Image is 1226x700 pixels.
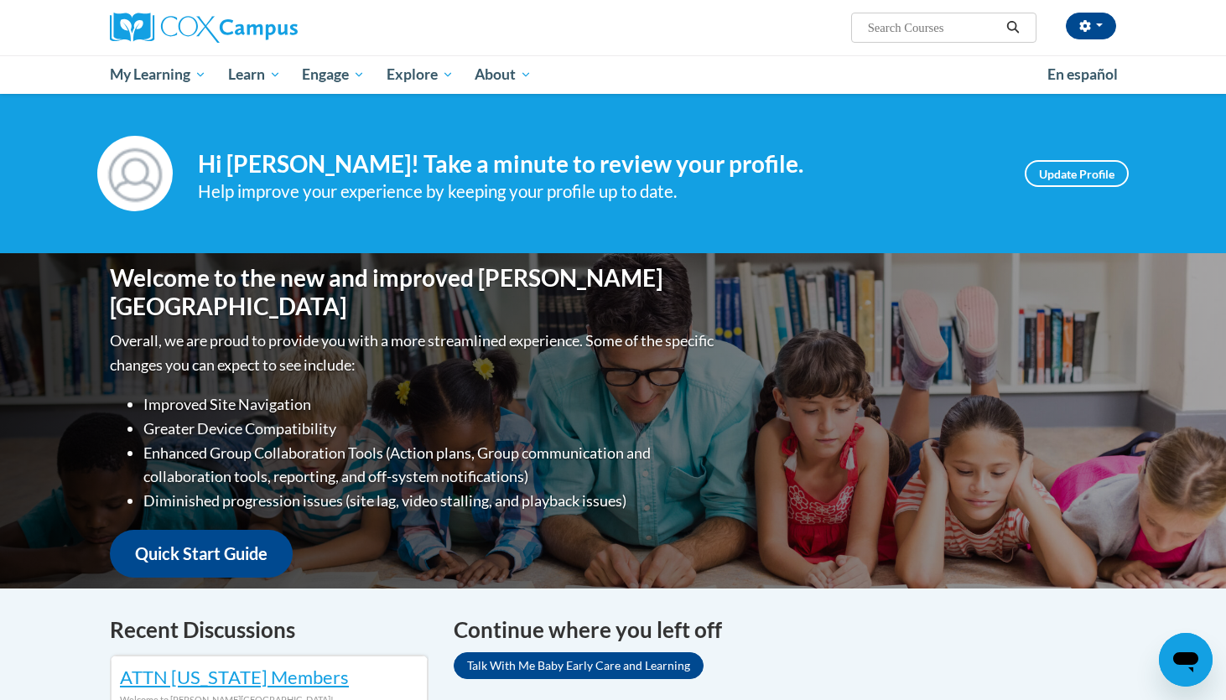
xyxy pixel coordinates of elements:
[110,65,206,85] span: My Learning
[217,55,292,94] a: Learn
[120,666,349,688] a: ATTN [US_STATE] Members
[198,150,1000,179] h4: Hi [PERSON_NAME]! Take a minute to review your profile.
[228,65,281,85] span: Learn
[387,65,454,85] span: Explore
[143,392,718,417] li: Improved Site Navigation
[454,652,704,679] a: Talk With Me Baby Early Care and Learning
[198,178,1000,205] div: Help improve your experience by keeping your profile up to date.
[110,13,298,43] img: Cox Campus
[1159,633,1213,687] iframe: Button to launch messaging window
[1025,160,1129,187] a: Update Profile
[475,65,532,85] span: About
[1000,18,1026,38] button: Search
[143,417,718,441] li: Greater Device Compatibility
[110,13,429,43] a: Cox Campus
[85,55,1141,94] div: Main menu
[110,530,293,578] a: Quick Start Guide
[454,614,1116,646] h4: Continue where you left off
[110,329,718,377] p: Overall, we are proud to provide you with a more streamlined experience. Some of the specific cha...
[1036,57,1129,92] a: En español
[1047,65,1118,83] span: En español
[291,55,376,94] a: Engage
[1066,13,1116,39] button: Account Settings
[866,18,1000,38] input: Search Courses
[143,489,718,513] li: Diminished progression issues (site lag, video stalling, and playback issues)
[465,55,543,94] a: About
[376,55,465,94] a: Explore
[110,614,429,646] h4: Recent Discussions
[97,136,173,211] img: Profile Image
[110,264,718,320] h1: Welcome to the new and improved [PERSON_NAME][GEOGRAPHIC_DATA]
[143,441,718,490] li: Enhanced Group Collaboration Tools (Action plans, Group communication and collaboration tools, re...
[302,65,365,85] span: Engage
[99,55,217,94] a: My Learning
